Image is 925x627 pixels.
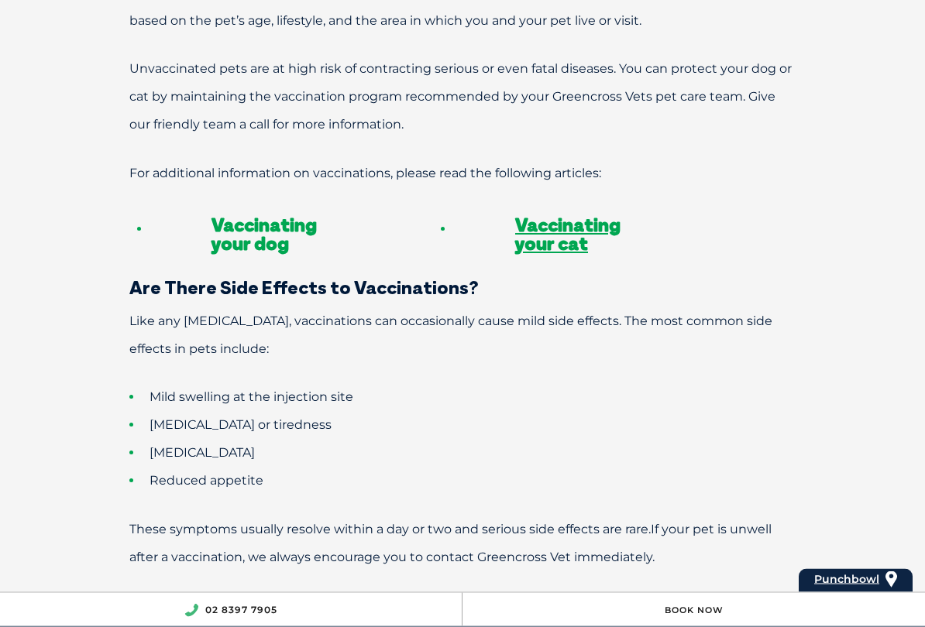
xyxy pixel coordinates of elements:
a: Punchbowl [814,569,879,590]
img: location_phone.svg [184,604,198,617]
a: Book Now [665,605,724,615]
span: Reduced appetite [150,474,263,488]
span: Mild swelling at the injection site [150,390,353,405]
span: Are There Side Effects to Vaccinations? [129,276,479,300]
span: [MEDICAL_DATA] [150,446,255,461]
a: 02 8397 7905 [205,604,277,615]
span: For additional information on vaccinations, please read the following articles: [129,166,601,181]
span: Like any [MEDICAL_DATA], vaccinations can occasionally cause mild side effects. The most common s... [129,314,772,357]
a: Vaccinating your cat [515,214,621,255]
span: If your pet is unwell after a vaccination, we always encourage you to contact Greencross Vet imme... [129,522,772,565]
span: [MEDICAL_DATA] or tiredness [150,418,332,433]
span: Unvaccinated pets are at high risk of contracting serious or even fatal diseases. You can protect... [129,62,792,132]
span: These symptoms usually resolve within a day or two and serious side effects are rare. [129,522,651,537]
img: location_pin.svg [885,571,897,588]
a: Vaccinating your dog [211,214,317,255]
span: Punchbowl [814,572,879,586]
